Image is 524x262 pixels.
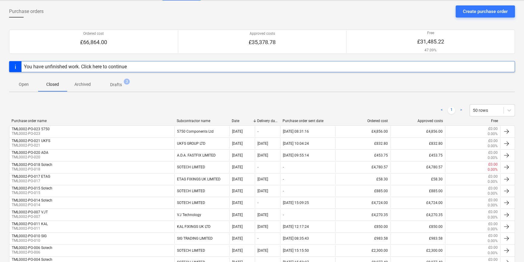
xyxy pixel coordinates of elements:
p: 0.00% [488,251,498,256]
p: 0.00% [488,215,498,220]
p: 0.00% [488,203,498,208]
div: £453.75 [390,150,445,160]
div: £4,856.00 [390,126,445,137]
div: [DATE] [257,213,268,217]
div: - [257,236,258,241]
div: [DATE] [232,248,243,253]
div: TML0002-PO-014 Sotech [12,198,52,202]
a: Next page [457,107,465,114]
div: SOTECH LIMITED [174,198,229,208]
div: [DATE] 15:09:25 [283,201,309,205]
p: £0.00 [488,198,498,203]
p: TML0002-PO-015 [12,190,52,196]
div: £4,780.57 [390,162,445,172]
div: [DATE] [232,236,243,241]
div: £453.75 [335,150,390,160]
p: £0.00 [488,209,498,215]
p: £0.00 [488,186,498,191]
div: SOTECH LIMITED [174,186,229,196]
div: [DATE] [232,177,243,181]
p: TML0002-PO-023 [12,131,50,136]
p: Archived [74,81,91,88]
p: Open [16,81,31,88]
div: TML0002-PO-021 UKFS [12,139,50,143]
p: £0.00 [488,150,498,155]
div: TML0002-PO-023 5750 [12,127,50,131]
div: £4,780.57 [335,162,390,172]
div: [DATE] 08:31:16 [283,129,309,134]
p: Closed [45,81,60,88]
div: [DATE] [257,153,268,157]
a: Previous page [438,107,445,114]
div: Delivery date [257,119,278,123]
div: £2,300.00 [335,245,390,255]
div: TML0002-PO-015 Sotech [12,186,52,190]
div: TML0002-PO-007 VJT [12,210,48,214]
button: Create purchase order [456,5,515,18]
p: TML0002-PO-021 [12,143,50,148]
div: [DATE] [257,177,268,181]
div: TML0002-PO-004 Sotech [12,257,52,262]
p: £31,485.22 [417,38,444,45]
p: £66,864.00 [80,39,107,46]
div: [DATE] 10:04:24 [283,141,309,146]
div: £4,270.35 [335,209,390,220]
div: [DATE] [232,225,243,229]
div: - [283,165,284,169]
p: 0.00% [488,238,498,244]
p: TML0002-PO-018 [12,167,52,172]
div: £4,724.00 [335,198,390,208]
p: 0.00% [488,167,498,172]
div: SIG TRADING LIMITED [174,233,229,244]
div: - [257,165,258,169]
div: £4,856.00 [335,126,390,137]
div: [DATE] 09:55:14 [283,153,309,157]
p: TML0002-PO-020 [12,155,48,160]
div: £983.58 [335,233,390,244]
div: £2,300.00 [390,245,445,255]
p: TML0002-PO-017 [12,179,50,184]
div: Free [448,119,498,123]
span: Purchase orders [9,8,44,15]
div: [DATE] [257,141,268,146]
p: TML0002-PO-010 [12,238,47,243]
p: TML0002-PO-007 [12,214,48,219]
div: You have unfinished work. Click here to continue [24,64,127,70]
p: Ordered cost [80,31,107,36]
div: SOTECH LIMITED [174,162,229,172]
div: [DATE] [232,213,243,217]
div: - [257,129,258,134]
div: Purchase order name [11,119,172,123]
a: Page 1 is your current page [448,107,455,114]
div: £4,270.35 [390,209,445,220]
div: [DATE] [257,225,268,229]
div: [DATE] [232,165,243,169]
div: 5750 Components Ltd [174,126,229,137]
p: £0.00 [488,162,498,167]
div: Purchase order sent date [283,119,333,123]
p: 47.09% [417,48,444,53]
p: 0.00% [488,144,498,149]
div: £58.30 [335,174,390,184]
div: Subcontractor name [177,119,227,123]
p: 0.00% [488,179,498,184]
div: A.D.A. FASTFIX LIMITED [174,150,229,160]
p: Approved costs [249,31,276,36]
div: TML0002-PO-020 ADA [12,150,48,155]
div: £832.80 [335,138,390,149]
p: TML0002-PO-014 [12,202,52,208]
div: SOTECH LIMITED [174,245,229,255]
div: TML0002-PO-011 KAL [12,222,48,226]
div: [DATE] 08:35:43 [283,236,309,241]
iframe: Chat Widget [494,233,524,262]
p: Free [417,31,444,36]
div: [DATE] [232,141,243,146]
p: 0.00% [488,155,498,160]
p: 0.00% [488,131,498,137]
div: [DATE] [257,189,268,193]
div: £983.58 [390,233,445,244]
p: 0.00% [488,191,498,196]
p: £0.00 [488,222,498,227]
div: - [283,213,284,217]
